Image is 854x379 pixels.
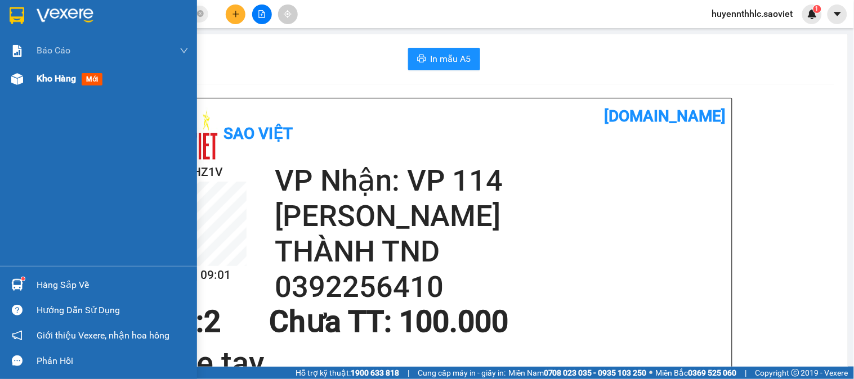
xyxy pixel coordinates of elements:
span: printer [417,54,426,65]
span: Miền Nam [508,367,647,379]
span: 2 [204,304,221,339]
h2: G7NGHZ1V [162,163,247,182]
div: Chưa TT : 100.000 [262,305,516,339]
span: Báo cáo [37,43,70,57]
button: caret-down [828,4,847,24]
h2: THÀNH TND [275,234,726,269]
h2: VP Nhận: VP 114 [PERSON_NAME] [275,163,726,234]
span: ⚪️ [650,371,653,375]
img: warehouse-icon [11,279,23,291]
span: 1 [815,5,819,13]
span: close-circle [197,10,204,17]
span: Hỗ trợ kỹ thuật: [296,367,399,379]
div: Hàng sắp về [37,277,189,294]
h2: 0392256410 [275,269,726,305]
span: close-circle [197,9,204,20]
sup: 1 [21,277,25,281]
b: Sao Việt [224,124,293,143]
div: Hướng dẫn sử dụng [37,302,189,319]
span: copyright [792,369,799,377]
span: mới [82,73,102,85]
span: Giới thiệu Vexere, nhận hoa hồng [37,328,169,342]
button: aim [278,4,298,24]
span: | [745,367,747,379]
span: notification [12,330,23,341]
span: question-circle [12,305,23,315]
strong: 1900 633 818 [351,368,399,377]
div: Phản hồi [37,353,189,369]
span: Kho hàng [37,73,76,84]
span: aim [284,10,292,18]
button: file-add [252,4,272,24]
img: warehouse-icon [11,73,23,85]
span: | [408,367,409,379]
button: plus [226,4,245,24]
b: [DOMAIN_NAME] [605,107,726,125]
span: plus [232,10,240,18]
span: caret-down [833,9,843,19]
h2: [DATE] 09:01 [162,266,247,285]
strong: 0708 023 035 - 0935 103 250 [544,368,647,377]
span: In mẫu A5 [431,52,471,66]
span: down [180,46,189,55]
strong: 0369 525 060 [688,368,737,377]
img: icon-new-feature [807,9,817,19]
img: solution-icon [11,45,23,57]
img: logo-vxr [10,7,24,24]
sup: 1 [813,5,821,13]
button: printerIn mẫu A5 [408,48,480,70]
span: file-add [258,10,266,18]
span: Cung cấp máy in - giấy in: [418,367,506,379]
span: Miền Bắc [656,367,737,379]
span: huyennthhlc.saoviet [703,7,802,21]
span: message [12,355,23,366]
